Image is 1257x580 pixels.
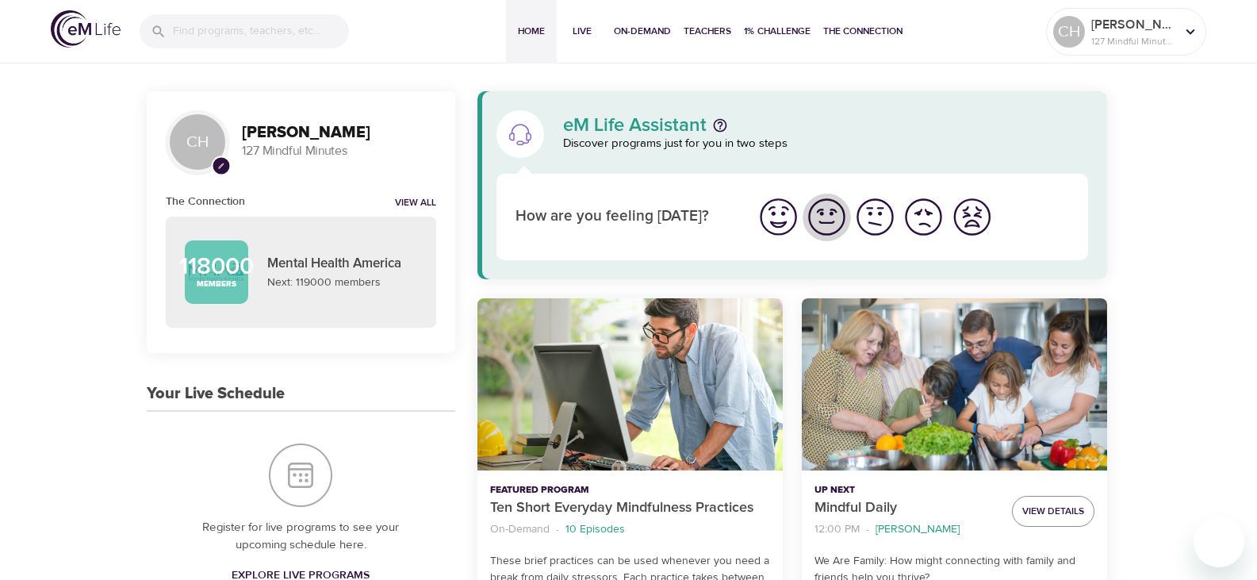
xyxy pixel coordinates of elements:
[556,519,559,540] li: ·
[814,519,999,540] nav: breadcrumb
[512,23,550,40] span: Home
[51,10,121,48] img: logo
[614,23,671,40] span: On-Demand
[1053,16,1085,48] div: CH
[269,444,332,507] img: Your Live Schedule
[1022,503,1084,520] span: View Details
[166,110,229,174] div: CH
[242,142,436,160] p: 127 Mindful Minutes
[490,521,550,538] p: On-Demand
[563,116,707,135] p: eM Life Assistant
[490,483,770,497] p: Featured Program
[1091,34,1175,48] p: 127 Mindful Minutes
[802,298,1107,471] button: Mindful Daily
[490,497,770,519] p: Ten Short Everyday Mindfulness Practices
[515,205,735,229] p: How are you feeling [DATE]?
[563,135,1089,153] p: Discover programs just for you in two steps
[1194,517,1244,567] iframe: Button to launch messaging window
[744,23,811,40] span: 1% Challenge
[950,195,994,239] img: worst
[395,197,436,210] a: View all notifications
[179,255,254,278] p: 118000
[173,14,349,48] input: Find programs, teachers, etc...
[242,124,436,142] h3: [PERSON_NAME]
[684,23,731,40] span: Teachers
[899,193,948,241] button: I'm feeling bad
[757,195,800,239] img: great
[851,193,899,241] button: I'm feeling ok
[948,193,996,241] button: I'm feeling worst
[563,23,601,40] span: Live
[823,23,903,40] span: The Connection
[876,521,960,538] p: [PERSON_NAME]
[565,521,625,538] p: 10 Episodes
[147,385,285,403] h3: Your Live Schedule
[197,278,236,290] p: Members
[902,195,945,239] img: bad
[267,275,417,291] p: Next: 119000 members
[814,497,999,519] p: Mindful Daily
[814,483,999,497] p: Up Next
[803,193,851,241] button: I'm feeling good
[805,195,849,239] img: good
[166,193,245,210] h6: The Connection
[853,195,897,239] img: ok
[267,254,417,275] p: Mental Health America
[490,519,770,540] nav: breadcrumb
[754,193,803,241] button: I'm feeling great
[814,521,860,538] p: 12:00 PM
[1012,496,1094,527] button: View Details
[1091,15,1175,34] p: [PERSON_NAME]
[178,519,423,555] p: Register for live programs to see your upcoming schedule here.
[477,298,783,471] button: Ten Short Everyday Mindfulness Practices
[508,121,533,147] img: eM Life Assistant
[866,519,869,540] li: ·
